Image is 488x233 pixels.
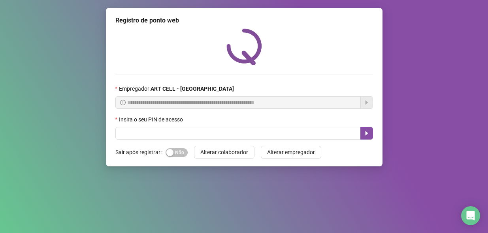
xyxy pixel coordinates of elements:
[120,100,126,105] span: info-circle
[115,16,373,25] div: Registro de ponto web
[151,86,234,92] strong: ART CELL - [GEOGRAPHIC_DATA]
[267,148,315,157] span: Alterar empregador
[461,206,480,225] div: Open Intercom Messenger
[200,148,248,157] span: Alterar colaborador
[115,115,188,124] label: Insira o seu PIN de acesso
[226,28,262,65] img: QRPoint
[364,130,370,136] span: caret-right
[194,146,254,158] button: Alterar colaborador
[119,84,234,93] span: Empregador :
[115,146,166,158] label: Sair após registrar
[261,146,321,158] button: Alterar empregador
